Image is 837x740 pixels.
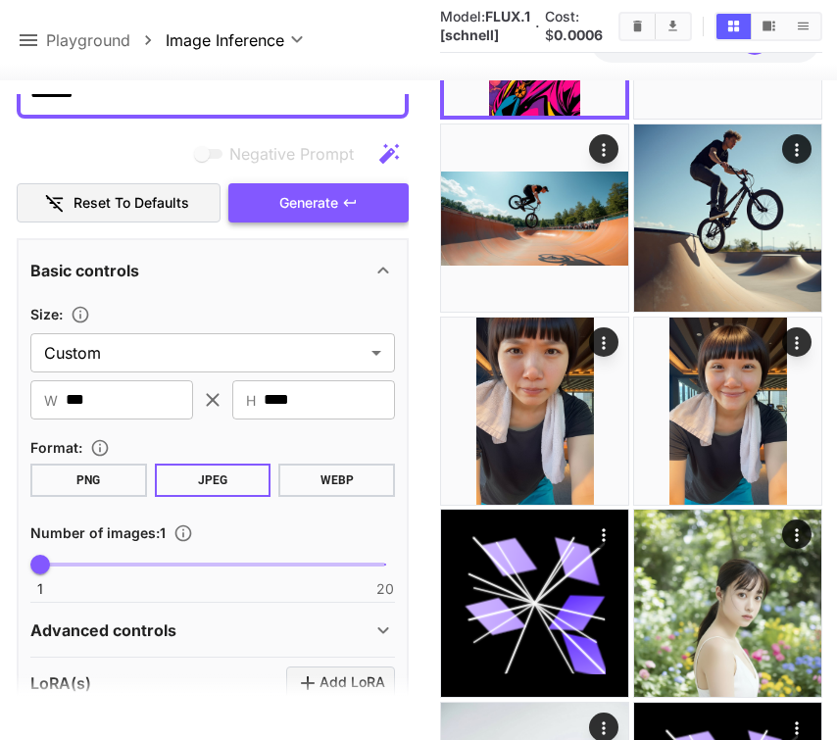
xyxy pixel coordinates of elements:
[166,28,284,52] span: Image Inference
[320,670,385,695] span: Add LoRA
[228,183,409,223] button: Generate
[30,306,63,322] span: Size :
[656,14,690,39] button: Download All
[716,14,751,39] button: Show media in grid view
[782,519,812,549] div: Actions
[589,519,618,549] div: Actions
[376,579,394,599] span: 20
[714,12,822,41] div: Show media in grid viewShow media in video viewShow media in list view
[440,8,530,43] b: FLUX.1 [schnell]
[30,607,395,654] div: Advanced controls
[30,618,176,642] p: Advanced controls
[441,124,628,312] img: 9k=
[620,14,655,39] button: Clear All
[30,671,91,695] p: LoRA(s)
[30,524,166,541] span: Number of images : 1
[634,318,821,505] img: Z
[440,8,530,43] span: Model:
[30,247,395,294] div: Basic controls
[37,579,43,599] span: 1
[545,8,603,43] span: Cost: $
[782,134,812,164] div: Actions
[535,15,540,38] p: ·
[46,28,130,52] a: Playground
[278,464,395,497] button: WEBP
[44,389,58,412] span: W
[554,26,603,43] b: 0.0006
[782,327,812,357] div: Actions
[618,12,692,41] div: Clear AllDownload All
[17,183,221,223] button: Reset to defaults
[30,439,82,456] span: Format :
[441,318,628,505] img: Z
[63,305,98,324] button: Adjust the dimensions of the generated image by specifying its width and height in pixels, or sel...
[246,389,256,412] span: H
[30,464,147,497] button: PNG
[166,523,201,543] button: Specify how many images to generate in a single request. Each image generation will be charged se...
[279,191,338,216] span: Generate
[30,259,139,282] p: Basic controls
[589,327,618,357] div: Actions
[634,124,821,312] img: 2Q==
[190,141,369,166] span: Negative prompts are not compatible with the selected model.
[229,142,354,166] span: Negative Prompt
[589,134,618,164] div: Actions
[46,28,166,52] nav: breadcrumb
[786,14,820,39] button: Show media in list view
[286,666,395,699] button: Click to add LoRA
[44,341,364,365] span: Custom
[155,464,271,497] button: JPEG
[752,14,786,39] button: Show media in video view
[634,510,821,697] img: 2Q==
[82,438,118,458] button: Choose the file format for the output image.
